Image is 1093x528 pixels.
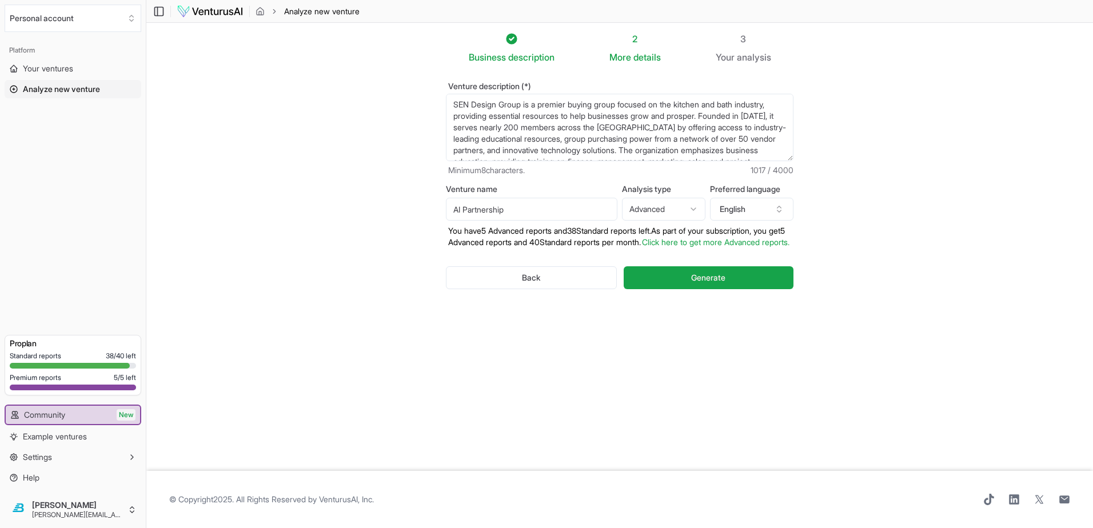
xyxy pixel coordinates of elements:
span: New [117,409,135,421]
span: More [609,50,631,64]
h3: Pro plan [10,338,136,349]
button: Generate [624,266,793,289]
textarea: SEN Design Group is a premier buying group focused on the kitchen and bath industry, providing es... [446,94,793,161]
span: analysis [737,51,771,63]
span: 1017 / 4000 [751,165,793,176]
span: 38 / 40 left [106,351,136,361]
a: Help [5,469,141,487]
p: You have 5 Advanced reports and 38 Standard reports left. As part of your subscription, y ou get ... [446,225,793,248]
span: Premium reports [10,373,61,382]
button: English [710,198,793,221]
img: logo [177,5,244,18]
a: Example ventures [5,427,141,446]
span: Community [24,409,65,421]
span: © Copyright 2025 . All Rights Reserved by . [169,494,374,505]
span: Example ventures [23,431,87,442]
a: Your ventures [5,59,141,78]
a: Analyze new venture [5,80,141,98]
span: Your [716,50,735,64]
img: ACg8ocIMBmXVzd-K-tLaDh5q8NfzRXIvzpdDYZ3i8_Y_pYDqqxfKakA=s96-c [9,501,27,519]
span: 5 / 5 left [114,373,136,382]
a: CommunityNew [6,406,140,424]
label: Preferred language [710,185,793,193]
div: Platform [5,41,141,59]
span: Minimum 8 characters. [448,165,525,176]
span: Analyze new venture [284,6,360,17]
span: Your ventures [23,63,73,74]
span: details [633,51,661,63]
span: [PERSON_NAME] [32,500,123,510]
span: Help [23,472,39,483]
span: Settings [23,451,52,463]
label: Analysis type [622,185,705,193]
span: Standard reports [10,351,61,361]
button: [PERSON_NAME][PERSON_NAME][EMAIL_ADDRESS][DOMAIN_NAME] [5,496,141,523]
span: Analyze new venture [23,83,100,95]
button: Back [446,266,617,289]
label: Venture description (*) [446,82,793,90]
nav: breadcrumb [256,6,360,17]
button: Select an organization [5,5,141,32]
div: 2 [609,32,661,46]
span: [PERSON_NAME][EMAIL_ADDRESS][DOMAIN_NAME] [32,510,123,519]
label: Venture name [446,185,617,193]
input: Optional venture name [446,198,617,221]
button: Settings [5,448,141,466]
a: Click here to get more Advanced reports. [642,237,789,247]
span: Generate [691,272,725,283]
div: 3 [716,32,771,46]
span: description [508,51,555,63]
span: Business [469,50,506,64]
a: VenturusAI, Inc [319,494,372,504]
